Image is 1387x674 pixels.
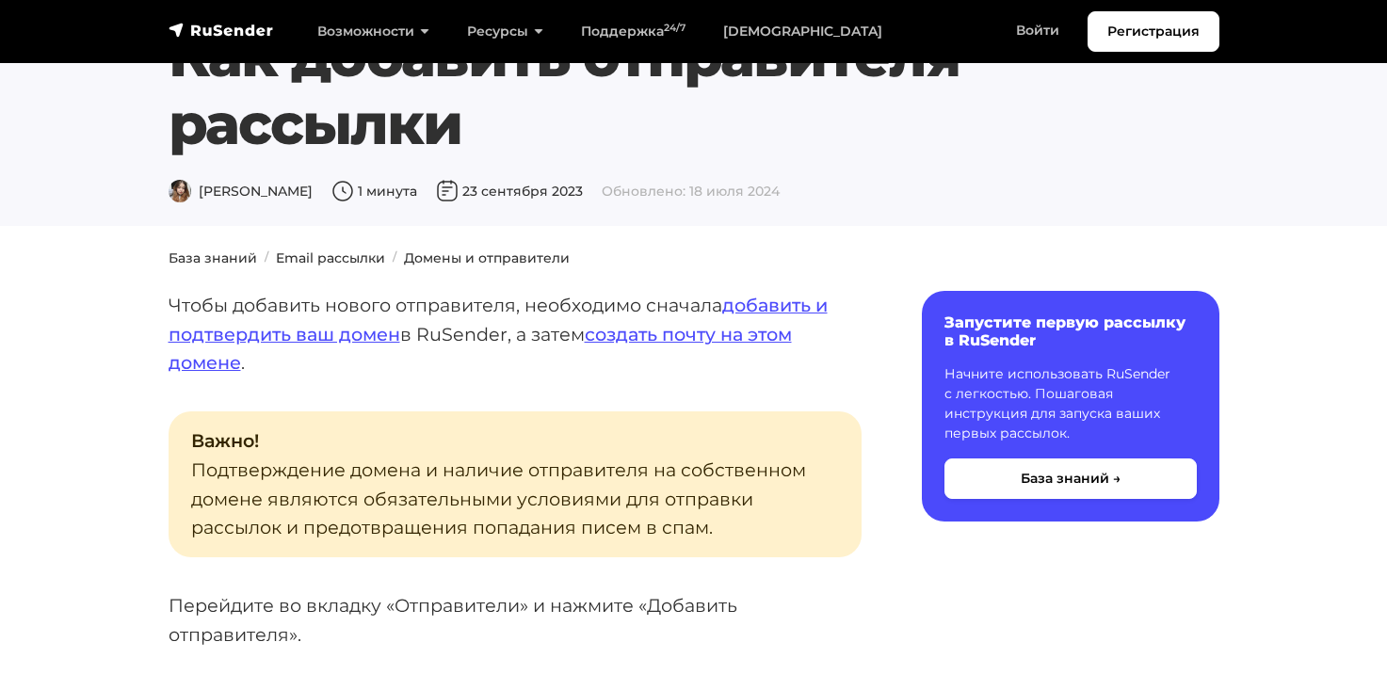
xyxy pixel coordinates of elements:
[191,429,259,452] strong: Важно!
[944,458,1197,499] button: База знаний →
[169,294,828,345] a: добавить и подтвердить ваш домен
[404,249,570,266] a: Домены и отправители
[436,183,583,200] span: 23 сентября 2023
[602,183,780,200] span: Обновлено: 18 июля 2024
[448,12,562,51] a: Ресурсы
[169,291,862,377] p: Чтобы добавить нового отправителя, необходимо сначала в RuSender, а затем .
[276,249,385,266] a: Email рассылки
[169,249,257,266] a: База знаний
[169,183,313,200] span: [PERSON_NAME]
[169,23,1219,158] h1: Как добавить отправителя рассылки
[562,12,704,51] a: Поддержка24/7
[169,411,862,557] p: Подтверждение домена и наличие отправителя на собственном домене являются обязательными условиями...
[331,183,417,200] span: 1 минута
[169,21,274,40] img: RuSender
[922,291,1219,522] a: Запустите первую рассылку в RuSender Начните использовать RuSender с легкостью. Пошаговая инструк...
[1088,11,1219,52] a: Регистрация
[298,12,448,51] a: Возможности
[944,364,1197,443] p: Начните использовать RuSender с легкостью. Пошаговая инструкция для запуска ваших первых рассылок.
[436,180,459,202] img: Дата публикации
[997,11,1078,50] a: Войти
[169,591,862,649] p: Перейдите во вкладку «Отправители» и нажмите «Добавить отправителя».
[704,12,901,51] a: [DEMOGRAPHIC_DATA]
[944,313,1197,349] h6: Запустите первую рассылку в RuSender
[157,249,1231,268] nav: breadcrumb
[331,180,354,202] img: Время чтения
[664,22,685,34] sup: 24/7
